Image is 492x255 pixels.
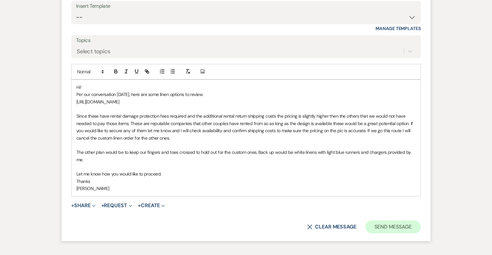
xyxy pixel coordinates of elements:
button: Request [101,203,132,208]
span: + [138,203,141,208]
span: + [71,203,74,208]
p: Let me know how you would like to proceed. [76,170,416,177]
p: Hi! [76,84,416,91]
button: Send Message [365,220,421,233]
button: Create [138,203,165,208]
p: Since these have rental damage protection fees required and the additional rental return shipping... [76,112,416,142]
a: Manage Templates [375,26,421,31]
p: [PERSON_NAME] [76,185,416,192]
div: Insert Template [76,2,416,11]
label: Topics [76,36,416,45]
button: Clear message [307,224,356,229]
span: + [101,203,104,208]
p: Thanks [76,178,416,185]
p: [URL][DOMAIN_NAME] [76,98,416,105]
div: Select topics [77,47,110,56]
button: Share [71,203,95,208]
p: Per our conversation [DATE], here are some linen options to review. [76,91,416,98]
p: The other plan would be to keep our fingers and toes crossed to hold out for the custom ones. Bac... [76,149,416,163]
